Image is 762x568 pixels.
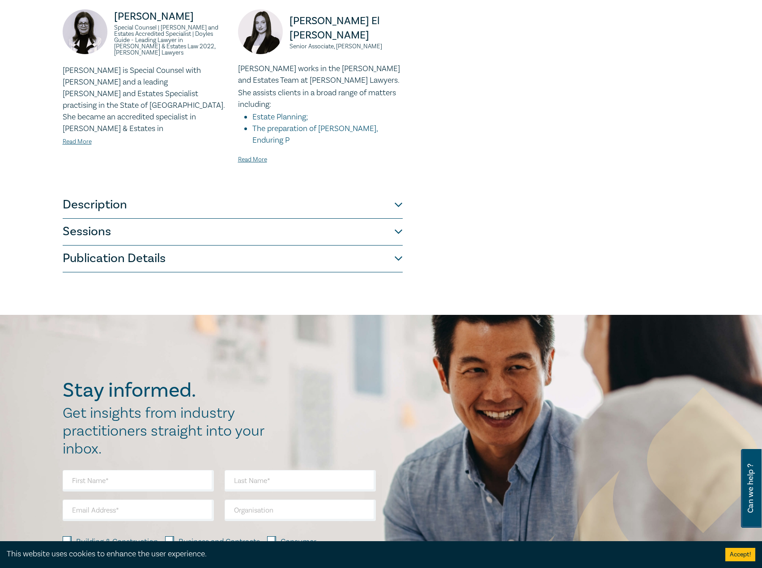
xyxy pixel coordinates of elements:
[289,14,403,42] p: [PERSON_NAME] El [PERSON_NAME]
[252,123,403,146] li: The preparation of [PERSON_NAME], Enduring P
[63,192,403,219] button: Description
[289,43,403,50] small: Senior Associate, [PERSON_NAME]
[238,87,403,110] p: She assists clients in a broad range of matters including:
[252,111,403,123] li: Estate Planning;
[63,404,274,458] h2: Get insights from industry practitioners straight into your inbox.
[281,536,316,548] label: Consumer
[225,470,376,492] input: Last Name*
[63,246,403,272] button: Publication Details
[7,548,712,560] div: This website uses cookies to enhance the user experience.
[76,536,158,548] label: Building & Construction
[225,500,376,521] input: Organisation
[63,138,92,146] a: Read More
[63,500,214,521] input: Email Address*
[63,470,214,492] input: First Name*
[63,219,403,246] button: Sessions
[114,9,227,24] p: [PERSON_NAME]
[63,9,107,54] img: https://s3.ap-southeast-2.amazonaws.com/leo-cussen-store-production-content/Contacts/Debra%20Anne...
[179,536,260,548] label: Business and Contracts
[746,454,755,522] span: Can we help ?
[238,63,403,86] p: [PERSON_NAME] works in the [PERSON_NAME] and Estates Team at [PERSON_NAME] Lawyers.
[63,379,274,402] h2: Stay informed.
[238,9,283,54] img: https://s3.ap-southeast-2.amazonaws.com/leo-cussen-store-production-content/Contacts/Alina%20El%2...
[725,548,755,561] button: Accept cookies
[63,65,227,135] p: [PERSON_NAME] is Special Counsel with [PERSON_NAME] and a leading [PERSON_NAME] and Estates Speci...
[238,156,267,164] a: Read More
[114,25,227,56] small: Special Counsel | [PERSON_NAME] and Estates Accredited Specialist | Doyles Guide - Leading Lawyer...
